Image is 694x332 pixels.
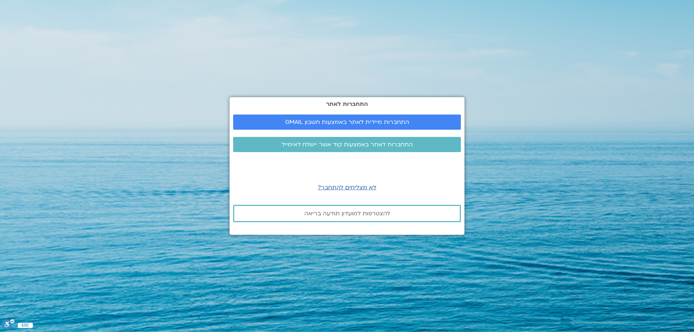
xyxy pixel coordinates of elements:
span: להצטרפות למועדון תודעה בריאה [304,210,390,217]
a: התחברות מיידית לאתר באמצעות חשבון GMAIL [233,115,461,130]
a: לא מצליחים להתחבר? [318,184,376,191]
a: להצטרפות למועדון תודעה בריאה [233,205,461,222]
span: התחברות לאתר באמצעות קוד אשר יישלח לאימייל [282,141,413,148]
h2: התחברות לאתר [233,101,461,107]
a: התחברות לאתר באמצעות קוד אשר יישלח לאימייל [233,137,461,152]
span: התחברות מיידית לאתר באמצעות חשבון GMAIL [285,119,409,125]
